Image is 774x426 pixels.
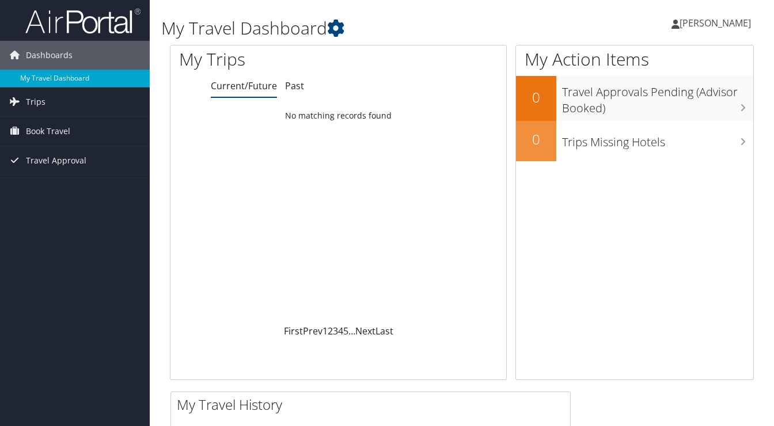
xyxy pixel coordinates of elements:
[343,325,348,337] a: 5
[516,76,753,120] a: 0Travel Approvals Pending (Advisor Booked)
[170,105,506,126] td: No matching records found
[177,395,570,414] h2: My Travel History
[284,325,303,337] a: First
[179,47,358,71] h1: My Trips
[516,88,556,107] h2: 0
[26,146,86,175] span: Travel Approval
[26,117,70,146] span: Book Travel
[333,325,338,337] a: 3
[322,325,328,337] a: 1
[375,325,393,337] a: Last
[161,16,562,40] h1: My Travel Dashboard
[516,47,753,71] h1: My Action Items
[680,17,751,29] span: [PERSON_NAME]
[562,78,753,116] h3: Travel Approvals Pending (Advisor Booked)
[26,88,45,116] span: Trips
[303,325,322,337] a: Prev
[348,325,355,337] span: …
[516,121,753,161] a: 0Trips Missing Hotels
[211,79,277,92] a: Current/Future
[516,130,556,149] h2: 0
[25,7,141,35] img: airportal-logo.png
[285,79,304,92] a: Past
[355,325,375,337] a: Next
[26,41,73,70] span: Dashboards
[671,6,762,40] a: [PERSON_NAME]
[562,128,753,150] h3: Trips Missing Hotels
[338,325,343,337] a: 4
[328,325,333,337] a: 2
